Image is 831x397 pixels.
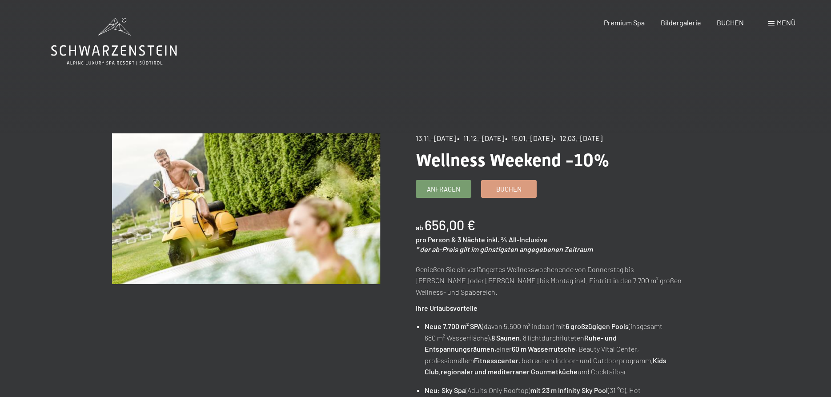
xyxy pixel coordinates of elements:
p: Genießen Sie ein verlängertes Wellnesswochenende von Donnerstag bis [PERSON_NAME] oder [PERSON_NA... [416,264,684,298]
span: • 11.12.–[DATE] [457,134,504,142]
em: * der ab-Preis gilt im günstigsten angegebenen Zeitraum [416,245,593,253]
strong: mit 23 m Infinity Sky Pool [530,386,608,394]
span: 3 Nächte [458,235,485,244]
span: Menü [777,18,795,27]
span: pro Person & [416,235,456,244]
a: Buchen [482,180,536,197]
strong: Fitnesscenter [474,356,518,365]
img: Wellness Weekend -10% [112,133,380,284]
strong: 60 m Wasserrutsche [512,345,575,353]
strong: Ihre Urlaubsvorteile [416,304,478,312]
span: inkl. ¾ All-Inclusive [486,235,547,244]
a: BUCHEN [717,18,744,27]
a: Premium Spa [604,18,645,27]
strong: Neu: Sky Spa [425,386,466,394]
span: Buchen [496,184,522,194]
strong: 6 großzügigen Pools [566,322,629,330]
strong: Neue 7.700 m² SPA [425,322,482,330]
span: • 15.01.–[DATE] [505,134,553,142]
span: • 12.03.–[DATE] [554,134,602,142]
strong: regionaler und mediterraner Gourmetküche [441,367,578,376]
span: ab [416,223,423,232]
b: 656,00 € [425,217,475,233]
a: Anfragen [416,180,471,197]
span: Wellness Weekend -10% [416,150,610,171]
a: Bildergalerie [661,18,701,27]
li: (davon 5.500 m² indoor) mit (insgesamt 680 m² Wasserfläche), , 8 lichtdurchfluteten einer , Beaut... [425,321,683,377]
span: 13.11.–[DATE] [416,134,456,142]
strong: 8 Saunen [491,333,520,342]
span: Anfragen [427,184,460,194]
